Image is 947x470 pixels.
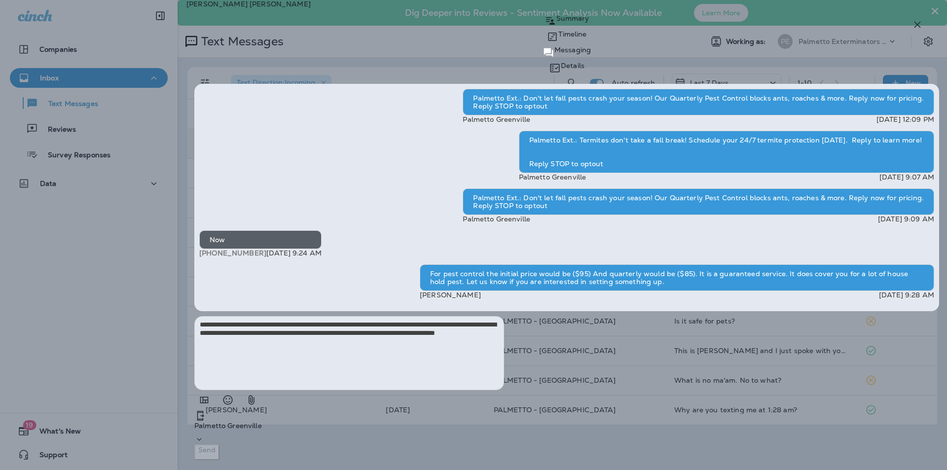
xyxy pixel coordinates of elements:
[519,173,586,181] p: Palmetto Greenville
[879,173,934,181] p: [DATE] 9:07 AM
[879,291,934,299] p: [DATE] 9:28 AM
[266,249,322,257] p: [DATE] 9:24 AM
[876,115,934,123] p: [DATE] 12:09 PM
[561,62,584,70] p: Details
[420,264,934,291] div: For pest control the initial price would be ($95) And quarterly would be ($85). It is a guarantee...
[420,291,481,299] p: [PERSON_NAME]
[878,215,934,223] p: [DATE] 9:09 AM
[558,30,586,38] p: Timeline
[463,115,530,123] p: Palmetto Greenville
[463,89,934,115] div: Palmetto Ext.: Don't let fall pests crash your season! Our Quarterly Pest Control blocks ants, ro...
[199,230,322,249] div: Now
[194,410,939,444] div: +1 (864) 385-1074
[463,215,530,223] p: Palmetto Greenville
[519,131,934,173] div: Palmetto Ext.: Termites don't take a fall break! Schedule your 24/7 termite protection [DATE]. Re...
[194,444,219,460] button: Send
[218,390,238,410] button: Select an emoji
[463,188,934,215] div: Palmetto Ext.: Don't let fall pests crash your season! Our Quarterly Pest Control blocks ants, ro...
[199,249,266,257] span: [PHONE_NUMBER]
[556,14,589,22] p: Summary
[198,446,216,454] p: Send
[194,390,214,410] button: Add in a premade template
[554,46,591,54] p: Messaging
[194,422,939,430] p: Palmetto Greenville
